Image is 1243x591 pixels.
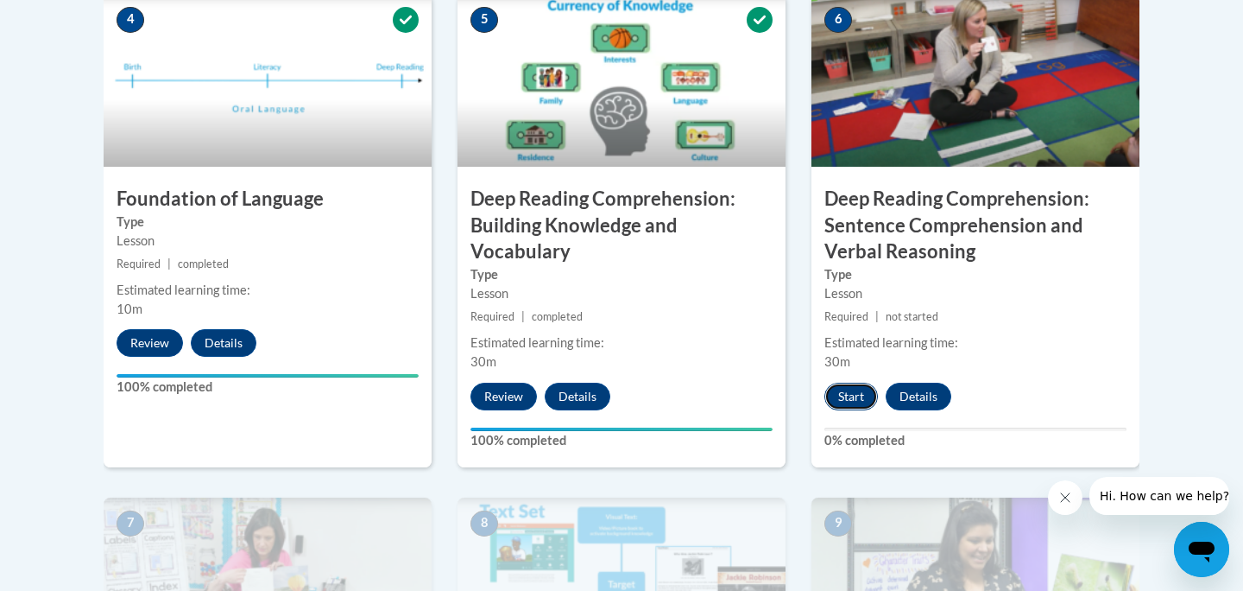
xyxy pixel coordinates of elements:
[117,7,144,33] span: 4
[886,383,951,410] button: Details
[532,310,583,323] span: completed
[191,329,256,357] button: Details
[521,310,525,323] span: |
[117,302,142,316] span: 10m
[178,257,229,270] span: completed
[117,378,419,397] label: 100% completed
[824,7,852,33] span: 6
[470,7,498,33] span: 5
[824,284,1126,303] div: Lesson
[1048,480,1082,515] iframe: Close message
[824,334,1126,353] div: Estimated learning time:
[875,310,879,323] span: |
[470,354,496,369] span: 30m
[117,374,419,378] div: Your progress
[824,265,1126,284] label: Type
[117,329,183,357] button: Review
[1174,522,1229,577] iframe: Button to launch messaging window
[457,186,786,265] h3: Deep Reading Comprehension: Building Knowledge and Vocabulary
[470,428,773,431] div: Your progress
[117,281,419,300] div: Estimated learning time:
[470,284,773,303] div: Lesson
[824,383,878,410] button: Start
[470,334,773,353] div: Estimated learning time:
[824,354,850,369] span: 30m
[167,257,171,270] span: |
[117,213,419,232] label: Type
[470,511,498,537] span: 8
[117,257,161,270] span: Required
[1089,477,1229,515] iframe: Message from company
[104,186,432,213] h3: Foundation of Language
[824,310,868,323] span: Required
[824,511,852,537] span: 9
[117,232,419,251] div: Lesson
[470,431,773,450] label: 100% completed
[117,511,144,537] span: 7
[811,186,1139,265] h3: Deep Reading Comprehension: Sentence Comprehension and Verbal Reasoning
[470,265,773,284] label: Type
[545,383,610,410] button: Details
[470,383,537,410] button: Review
[824,431,1126,450] label: 0% completed
[470,310,514,323] span: Required
[886,310,938,323] span: not started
